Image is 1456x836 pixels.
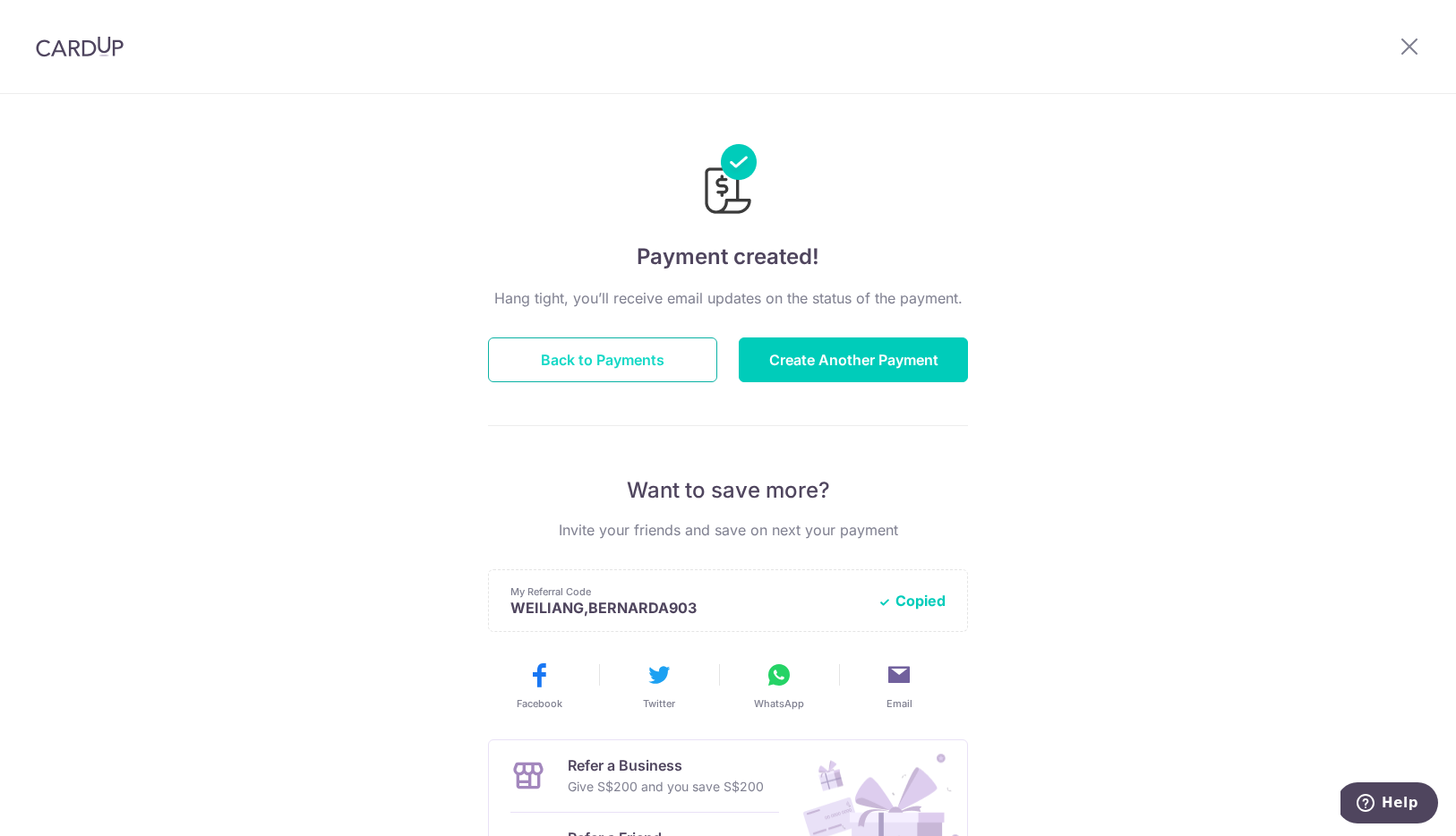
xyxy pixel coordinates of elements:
[36,36,124,57] img: CardUp
[517,696,562,711] span: Facebook
[488,337,717,382] button: Back to Payments
[486,661,592,711] button: Facebook
[699,144,757,219] img: Payments
[1340,782,1438,827] iframe: Opens a widget where you can find more information
[739,337,968,382] button: Create Another Payment
[488,519,968,541] p: Invite your friends and save on next your payment
[878,592,946,610] button: Copied
[488,476,968,505] p: Want to save more?
[643,696,675,711] span: Twitter
[606,661,712,711] button: Twitter
[568,776,764,798] p: Give S$200 and you save S$200
[846,661,952,711] button: Email
[510,599,863,617] p: WEILIANG,BERNARDA903
[510,584,863,599] p: My Referral Code
[488,287,968,309] p: Hang tight, you’ll receive email updates on the status of the payment.
[568,755,764,776] p: Refer a Business
[488,241,968,273] h4: Payment created!
[886,696,912,711] span: Email
[754,696,804,711] span: WhatsApp
[726,661,832,711] button: WhatsApp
